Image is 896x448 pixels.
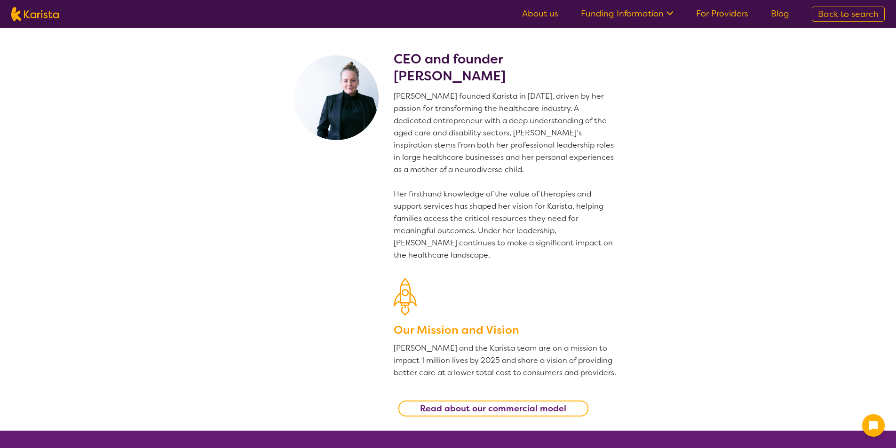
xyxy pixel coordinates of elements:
b: Read about our commercial model [420,403,566,414]
p: [PERSON_NAME] founded Karista in [DATE], driven by her passion for transforming the healthcare in... [394,90,618,261]
a: Back to search [812,7,885,22]
a: Funding Information [581,8,674,19]
h2: CEO and founder [PERSON_NAME] [394,51,618,85]
h3: Our Mission and Vision [394,322,618,338]
img: Our Mission [394,278,417,315]
span: Back to search [818,8,879,20]
a: For Providers [696,8,748,19]
a: Blog [771,8,789,19]
a: About us [522,8,558,19]
img: Karista logo [11,7,59,21]
p: [PERSON_NAME] and the Karista team are on a mission to impact 1 million lives by 2025 and share a... [394,342,618,379]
